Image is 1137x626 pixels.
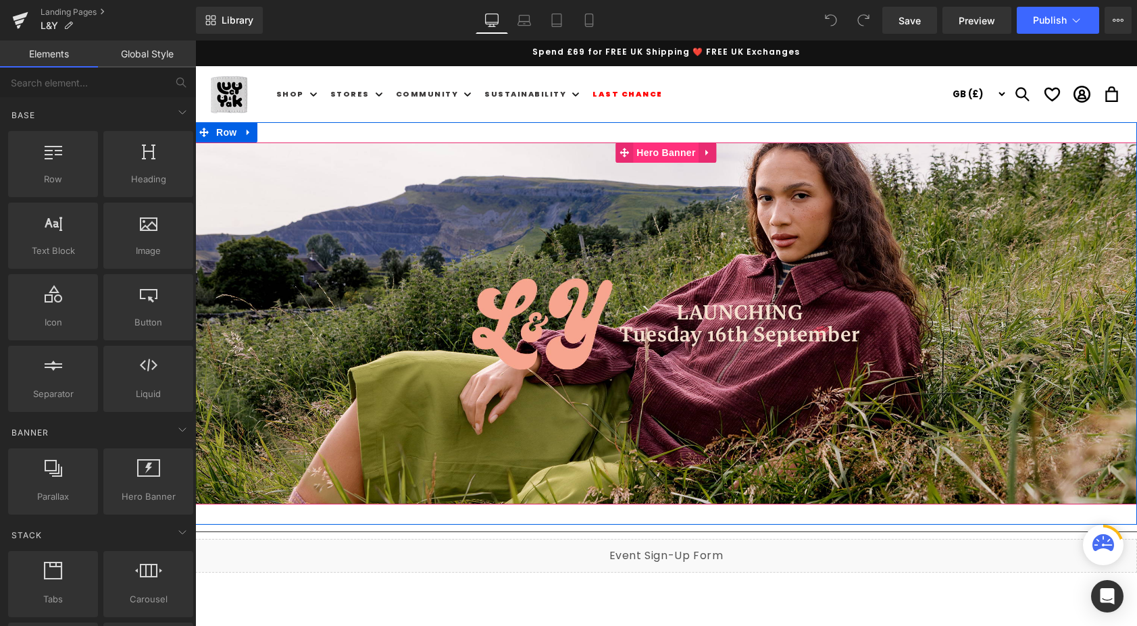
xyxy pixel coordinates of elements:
[107,592,189,606] span: Carousel
[289,49,371,58] span: Sustainability
[41,7,196,18] a: Landing Pages
[98,41,196,68] a: Global Style
[201,49,263,58] span: Community
[1033,15,1067,26] span: Publish
[196,7,263,34] a: New Library
[817,7,844,34] button: Undo
[508,7,540,34] a: Laptop
[10,529,43,542] span: Stack
[389,41,476,66] a: Last Chance
[45,82,62,102] a: Expand / Collapse
[12,592,94,606] span: Tabs
[504,102,522,122] a: Expand / Collapse
[10,109,36,122] span: Base
[81,49,109,58] span: Shop
[12,387,94,401] span: Separator
[397,49,468,58] span: Last Chance
[850,7,877,34] button: Redo
[476,7,508,34] a: Desktop
[107,490,189,504] span: Hero Banner
[942,7,1011,34] a: Preview
[135,49,174,58] span: Stores
[107,172,189,186] span: Heading
[12,490,94,504] span: Parallax
[899,14,921,28] span: Save
[1017,7,1099,34] button: Publish
[107,244,189,258] span: Image
[9,28,59,79] a: Lucy & Yak
[107,315,189,330] span: Button
[14,34,54,74] img: Lucy & Yak
[193,41,282,66] summary: Community
[573,7,605,34] a: Mobile
[222,14,253,26] span: Library
[1105,7,1132,34] button: More
[812,39,842,69] summary: Search
[1091,580,1123,612] div: Open Intercom Messenger
[540,7,573,34] a: Tablet
[18,82,45,102] span: Row
[12,315,94,330] span: Icon
[41,20,58,31] span: L&Y
[12,172,94,186] span: Row
[12,244,94,258] span: Text Block
[281,41,389,66] summary: Sustainability
[10,426,50,439] span: Banner
[107,387,189,401] span: Liquid
[959,14,995,28] span: Preview
[127,41,193,66] summary: Stores
[438,102,503,122] span: Hero Banner
[73,41,127,66] summary: Shop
